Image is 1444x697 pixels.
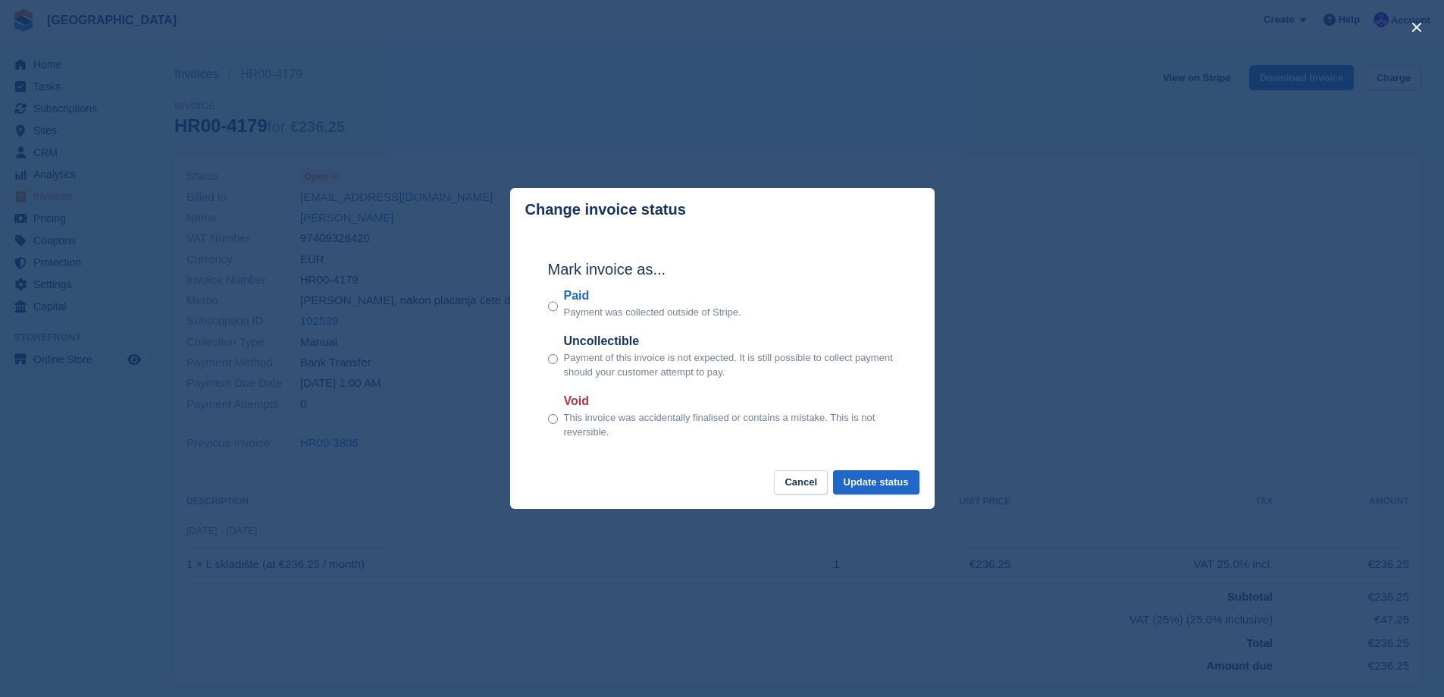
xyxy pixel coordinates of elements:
p: Payment of this invoice is not expected. It is still possible to collect payment should your cust... [564,350,897,380]
p: Payment was collected outside of Stripe. [564,305,741,320]
h2: Mark invoice as... [548,258,897,281]
button: Update status [833,470,919,495]
p: Change invoice status [525,201,686,218]
button: Cancel [774,470,828,495]
label: Uncollectible [564,332,897,350]
label: Paid [564,287,741,305]
p: This invoice was accidentally finalised or contains a mistake. This is not reversible. [564,410,897,440]
button: close [1405,15,1429,39]
label: Void [564,392,897,410]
